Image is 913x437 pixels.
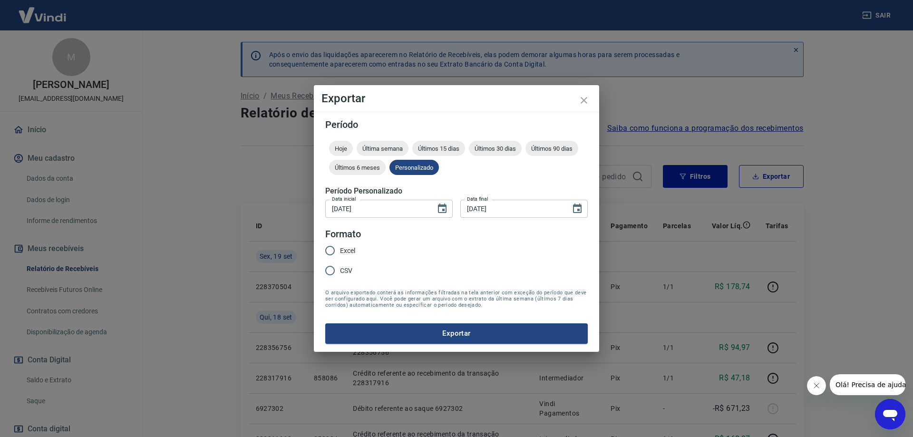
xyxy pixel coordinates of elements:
div: Últimos 90 dias [525,141,578,156]
h4: Exportar [321,93,592,104]
span: Personalizado [389,164,439,171]
button: Choose date, selected date is 10 de set de 2025 [433,199,452,218]
span: CSV [340,266,352,276]
span: Hoje [329,145,353,152]
button: Exportar [325,323,588,343]
button: close [573,89,595,112]
span: Excel [340,246,355,256]
iframe: Botão para abrir a janela de mensagens [875,399,905,429]
span: O arquivo exportado conterá as informações filtradas na tela anterior com exceção do período que ... [325,290,588,308]
div: Últimos 6 meses [329,160,386,175]
span: Últimos 90 dias [525,145,578,152]
iframe: Mensagem da empresa [830,374,905,395]
h5: Período Personalizado [325,186,588,196]
h5: Período [325,120,588,129]
legend: Formato [325,227,361,241]
input: DD/MM/YYYY [325,200,429,217]
button: Choose date, selected date is 19 de set de 2025 [568,199,587,218]
div: Últimos 15 dias [412,141,465,156]
span: Últimos 30 dias [469,145,522,152]
input: DD/MM/YYYY [460,200,564,217]
span: Últimos 15 dias [412,145,465,152]
span: Olá! Precisa de ajuda? [6,7,80,14]
label: Data inicial [332,195,356,203]
span: Última semana [357,145,408,152]
div: Hoje [329,141,353,156]
label: Data final [467,195,488,203]
div: Última semana [357,141,408,156]
div: Personalizado [389,160,439,175]
div: Últimos 30 dias [469,141,522,156]
span: Últimos 6 meses [329,164,386,171]
iframe: Fechar mensagem [807,376,826,395]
